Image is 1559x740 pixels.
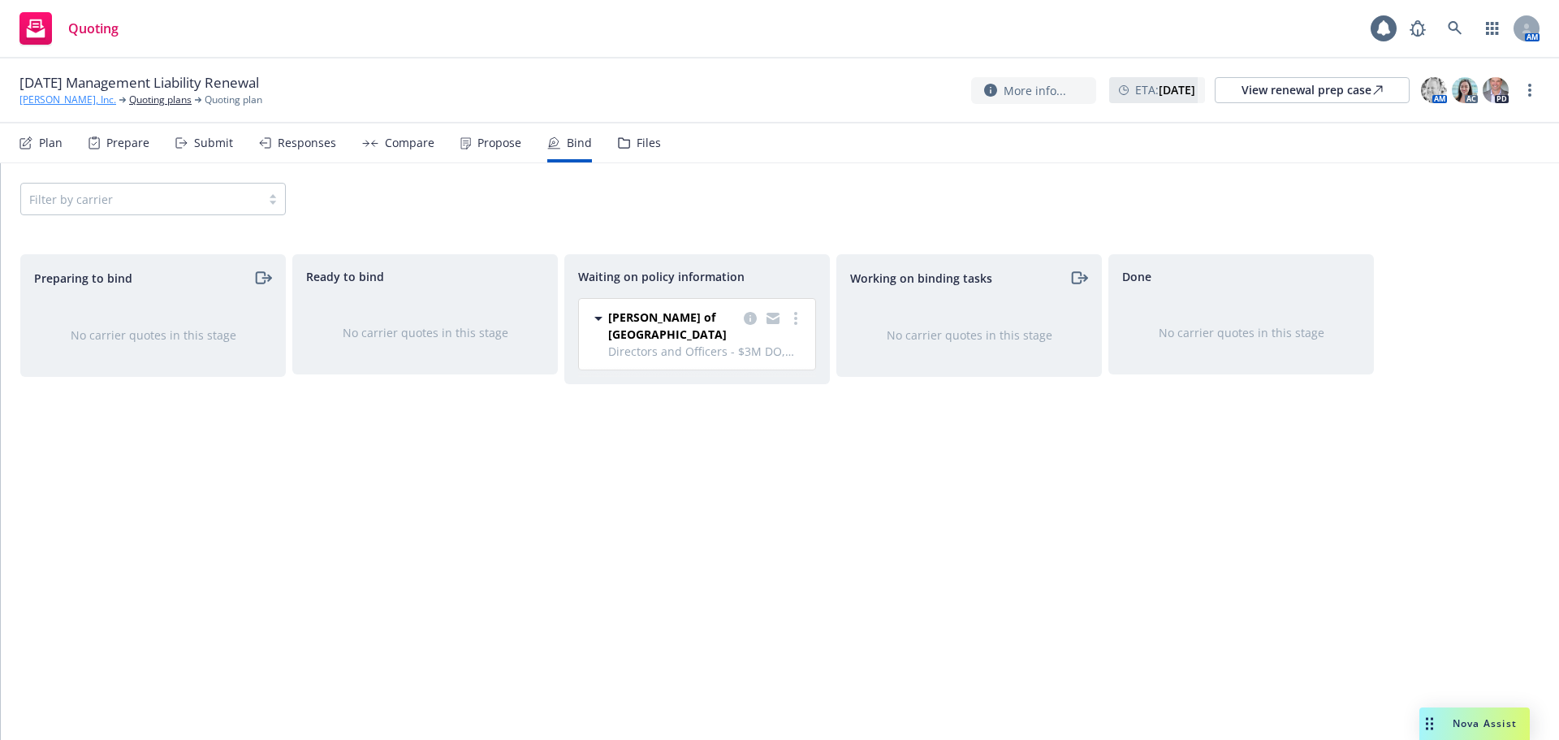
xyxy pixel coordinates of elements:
[129,93,192,107] a: Quoting plans
[19,73,259,93] span: [DATE] Management Liability Renewal
[1421,77,1447,103] img: photo
[863,327,1075,344] div: No carrier quotes in this stage
[608,309,737,343] span: [PERSON_NAME] of [GEOGRAPHIC_DATA]
[1004,82,1066,99] span: More info...
[1159,82,1195,97] strong: [DATE]
[1520,80,1540,100] a: more
[741,309,760,328] a: copy logging email
[106,136,149,149] div: Prepare
[1453,716,1517,730] span: Nova Assist
[763,309,783,328] a: copy logging email
[567,136,592,149] div: Bind
[1483,77,1509,103] img: photo
[1135,81,1195,98] span: ETA :
[39,136,63,149] div: Plan
[68,22,119,35] span: Quoting
[1476,12,1509,45] a: Switch app
[1419,708,1530,740] button: Nova Assist
[1135,324,1347,341] div: No carrier quotes in this stage
[13,6,125,51] a: Quoting
[1401,12,1434,45] a: Report a Bug
[971,77,1096,104] button: More info...
[1122,268,1151,285] span: Done
[637,136,661,149] div: Files
[786,309,805,328] a: more
[850,270,992,287] span: Working on binding tasks
[47,327,259,344] div: No carrier quotes in this stage
[1439,12,1471,45] a: Search
[306,268,384,285] span: Ready to bind
[34,270,132,287] span: Preparing to bind
[385,136,434,149] div: Compare
[1242,78,1383,102] div: View renewal prep case
[477,136,521,149] div: Propose
[194,136,233,149] div: Submit
[1452,77,1478,103] img: photo
[319,324,531,341] div: No carrier quotes in this stage
[608,343,805,360] span: Directors and Officers - $3M DO, Employment Practices Liability - $1M EPL
[19,93,116,107] a: [PERSON_NAME], Inc.
[578,268,745,285] span: Waiting on policy information
[1215,77,1410,103] a: View renewal prep case
[1419,708,1440,740] div: Drag to move
[253,268,272,288] a: moveRight
[1069,268,1088,288] a: moveRight
[205,93,262,107] span: Quoting plan
[278,136,336,149] div: Responses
